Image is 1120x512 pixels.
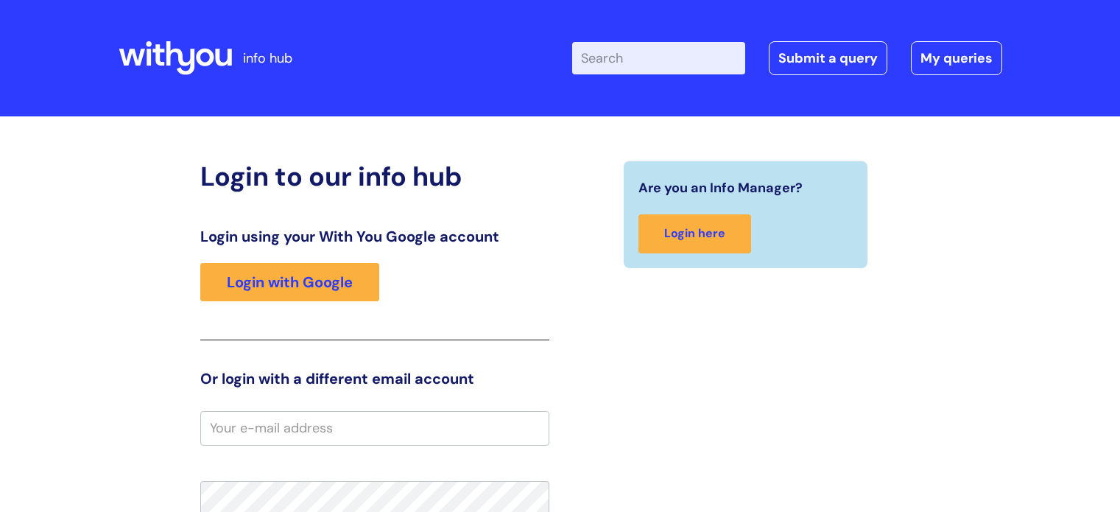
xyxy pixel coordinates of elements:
[200,411,549,445] input: Your e-mail address
[638,176,803,200] span: Are you an Info Manager?
[200,228,549,245] h3: Login using your With You Google account
[200,370,549,387] h3: Or login with a different email account
[200,263,379,301] a: Login with Google
[572,42,745,74] input: Search
[243,46,292,70] p: info hub
[911,41,1002,75] a: My queries
[638,214,751,253] a: Login here
[769,41,887,75] a: Submit a query
[200,161,549,192] h2: Login to our info hub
